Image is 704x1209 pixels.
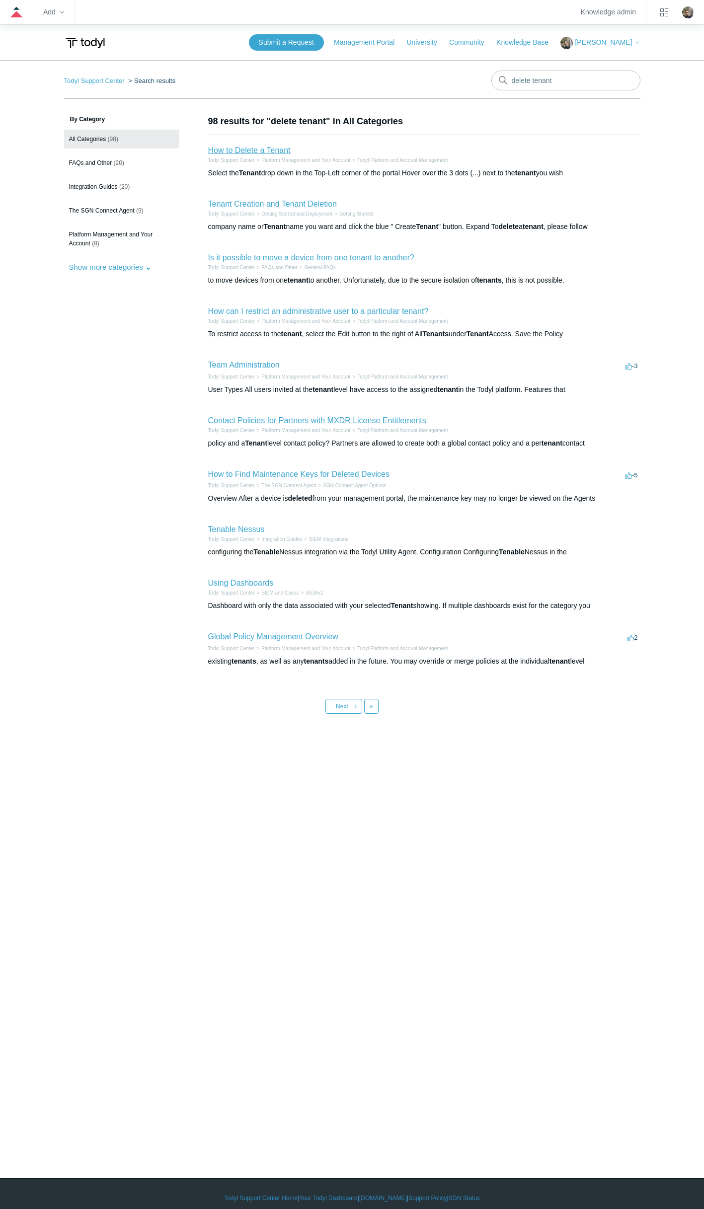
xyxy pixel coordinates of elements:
a: Global Policy Management Overview [208,632,338,641]
em: delete [499,223,519,230]
a: FAQs and Other (20) [64,153,179,172]
a: All Categories (98) [64,130,179,149]
span: » [370,703,373,710]
a: Todyl Support Center [208,211,255,217]
a: Contact Policies for Partners with MXDR License Entitlements [208,416,426,425]
li: SIEM Integrations [302,535,348,543]
a: Todyl Support Center [208,374,255,379]
a: The SGN Connect Agent (9) [64,201,179,220]
span: [PERSON_NAME] [575,38,632,46]
zd-hc-trigger: Add [43,9,64,15]
span: -3 [626,362,638,370]
a: Todyl Platform and Account Management [357,374,448,379]
a: General FAQs [304,265,335,270]
div: to move devices from one to another. Unfortunately, due to the secure isolation of , this is not ... [208,275,640,286]
span: (8) [92,240,99,247]
span: FAQs and Other [69,159,112,166]
a: Integration Guides (20) [64,177,179,196]
em: tenant [288,276,309,284]
li: FAQs and Other [254,264,297,271]
h1: 98 results for "delete tenant" in All Categories [208,115,640,128]
a: Todyl Platform and Account Management [357,646,448,651]
span: Next [336,703,348,710]
a: Todyl Platform and Account Management [357,157,448,163]
li: The SGN Connect Agent [254,482,316,489]
a: Community [449,37,494,48]
li: Todyl Support Center [208,482,255,489]
div: Dashboard with only the data associated with your selected showing. If multiple dashboards exist ... [208,601,640,611]
a: Todyl Support Center [208,428,255,433]
span: (20) [119,183,130,190]
a: How to Delete a Tenant [208,146,291,154]
li: Integration Guides [254,535,302,543]
div: | | | | [64,1194,640,1203]
li: Todyl Support Center [208,589,255,597]
em: tenant [523,223,544,230]
a: Is it possible to move a device from one tenant to another? [208,253,414,262]
a: Platform Management and Your Account [261,157,350,163]
li: Getting Started [332,210,373,218]
a: Platform Management and Your Account [261,428,350,433]
a: [DOMAIN_NAME] [359,1194,407,1203]
a: SIEM Integrations [309,536,348,542]
div: existing , as well as any added in the future. You may override or merge policies at the individu... [208,656,640,667]
em: Tenable [499,548,525,556]
em: tenant [542,439,562,447]
button: Show more categories [64,258,156,276]
em: Tenant [416,223,438,230]
li: Platform Management and Your Account [254,373,350,380]
a: Todyl Support Center [208,646,255,651]
li: Todyl Platform and Account Management [350,645,448,652]
em: tenant [437,385,458,393]
a: How can I restrict an administrative user to a particular tenant? [208,307,429,315]
a: SGN Status [449,1194,480,1203]
div: User Types All users invited at the level have access to the assigned in the Todyl platform. Feat... [208,384,640,395]
li: Todyl Support Center [208,535,255,543]
a: Todyl Support Center Home [224,1194,298,1203]
li: Platform Management and Your Account [254,156,350,164]
div: company name or name you want and click the blue " Create " button. Expand To a , please follow [208,222,640,232]
a: Management Portal [334,37,404,48]
span: (9) [136,207,144,214]
em: Tenant [467,330,489,338]
li: Todyl Support Center [208,210,255,218]
a: How to Find Maintenance Keys for Deleted Devices [208,470,390,478]
li: Todyl Support Center [208,264,255,271]
a: Todyl Support Center [208,157,255,163]
a: Todyl Support Center [208,590,255,596]
em: tenant [515,169,536,177]
a: Submit a Request [249,34,324,51]
a: SIEM and Cases [261,590,299,596]
span: The SGN Connect Agent [69,207,135,214]
h3: By Category [64,115,179,124]
a: Platform Management and Your Account (8) [64,225,179,253]
li: Todyl Support Center [208,373,255,380]
span: -5 [626,471,638,479]
li: Search results [126,77,175,84]
li: Todyl Support Center [208,317,255,325]
span: (20) [114,159,124,166]
a: Todyl Support Center [208,483,255,488]
li: Todyl Platform and Account Management [350,373,448,380]
em: tenants [304,657,328,665]
a: Todyl Support Center [208,536,255,542]
a: Integration Guides [261,536,302,542]
input: Search [491,71,640,90]
li: Getting Started and Deployment [254,210,332,218]
li: Platform Management and Your Account [254,645,350,652]
li: Platform Management and Your Account [254,427,350,434]
zd-hc-trigger: Click your profile icon to open the profile menu [682,6,694,18]
a: Todyl Support Center [208,318,255,324]
a: Tenable Nessus [208,525,265,533]
span: 2 [627,634,637,641]
em: Tenant [245,439,267,447]
span: Platform Management and Your Account [69,231,153,247]
a: Todyl Platform and Account Management [357,318,448,324]
a: Using Dashboards [208,579,274,587]
a: Knowledge admin [581,9,636,15]
div: Select the drop down in the Top-Left corner of the portal Hover over the 3 dots (...) next to the... [208,168,640,178]
a: Getting Started [339,211,373,217]
div: configuring the Nessus integration via the Todyl Utility Agent. Configuration Configuring Nessus ... [208,547,640,557]
li: Todyl Platform and Account Management [350,427,448,434]
li: Platform Management and Your Account [254,317,350,325]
